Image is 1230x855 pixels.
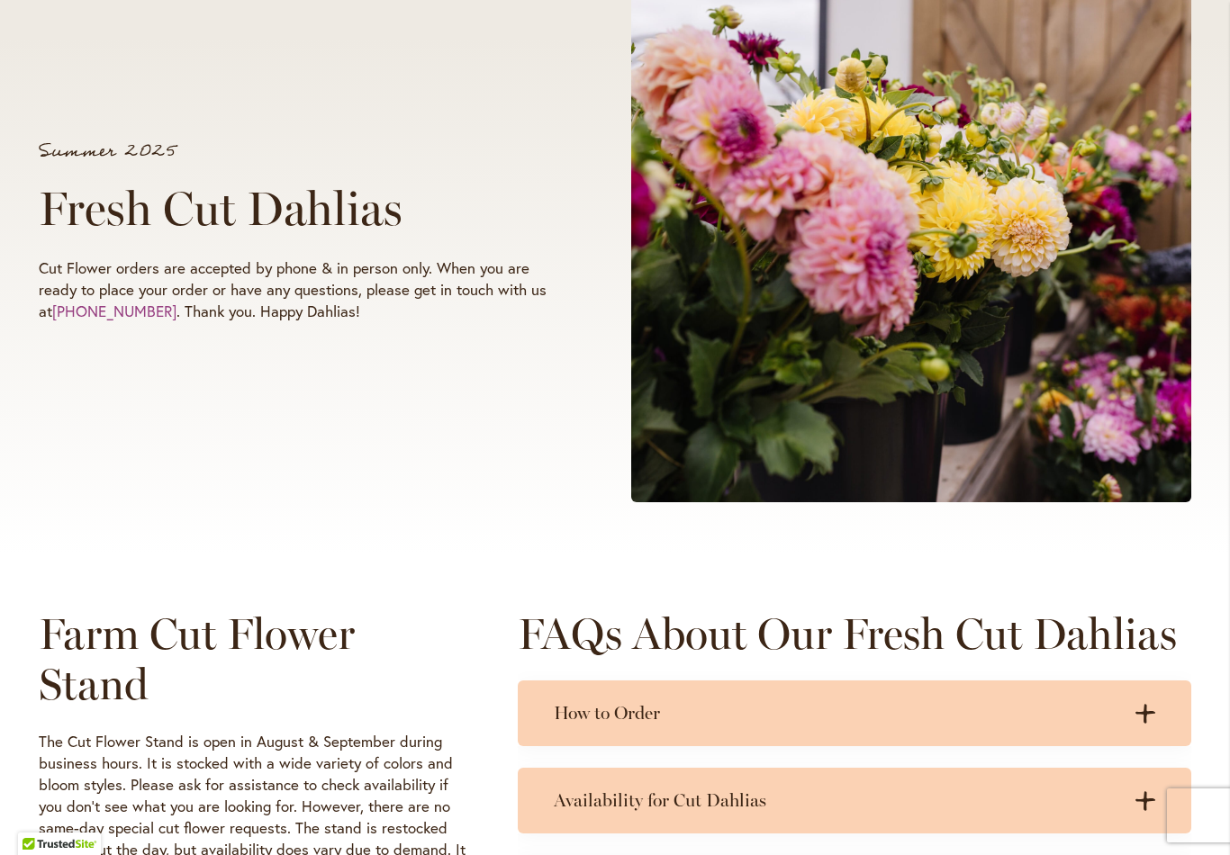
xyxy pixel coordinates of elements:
h2: FAQs About Our Fresh Cut Dahlias [518,608,1191,659]
p: Summer 2025 [39,142,563,160]
h3: Availability for Cut Dahlias [554,789,1119,812]
p: Cut Flower orders are accepted by phone & in person only. When you are ready to place your order ... [39,257,563,322]
h2: Farm Cut Flower Stand [39,608,466,709]
summary: How to Order [518,680,1191,746]
a: [PHONE_NUMBER] [52,301,176,321]
summary: Availability for Cut Dahlias [518,768,1191,833]
h1: Fresh Cut Dahlias [39,182,563,236]
h3: How to Order [554,702,1119,724]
